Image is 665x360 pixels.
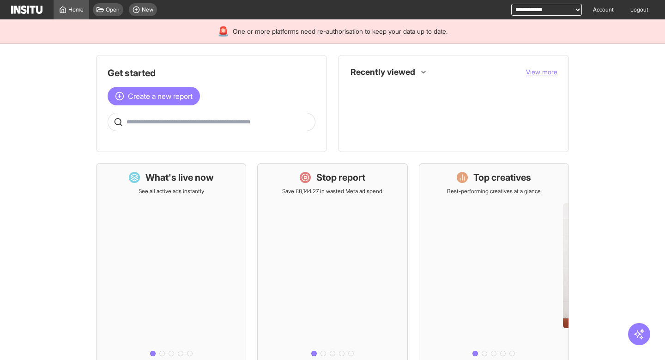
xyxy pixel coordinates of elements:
[11,6,42,14] img: Logo
[68,6,84,13] span: Home
[526,68,557,76] span: View more
[106,6,120,13] span: Open
[282,188,382,195] p: Save £8,144.27 in wasted Meta ad spend
[218,25,229,38] div: 🚨
[139,188,204,195] p: See all active ads instantly
[142,6,153,13] span: New
[128,91,193,102] span: Create a new report
[447,188,541,195] p: Best-performing creatives at a glance
[108,87,200,105] button: Create a new report
[108,67,315,79] h1: Get started
[473,171,531,184] h1: Top creatives
[145,171,214,184] h1: What's live now
[316,171,365,184] h1: Stop report
[526,67,557,77] button: View more
[233,27,447,36] span: One or more platforms need re-authorisation to keep your data up to date.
